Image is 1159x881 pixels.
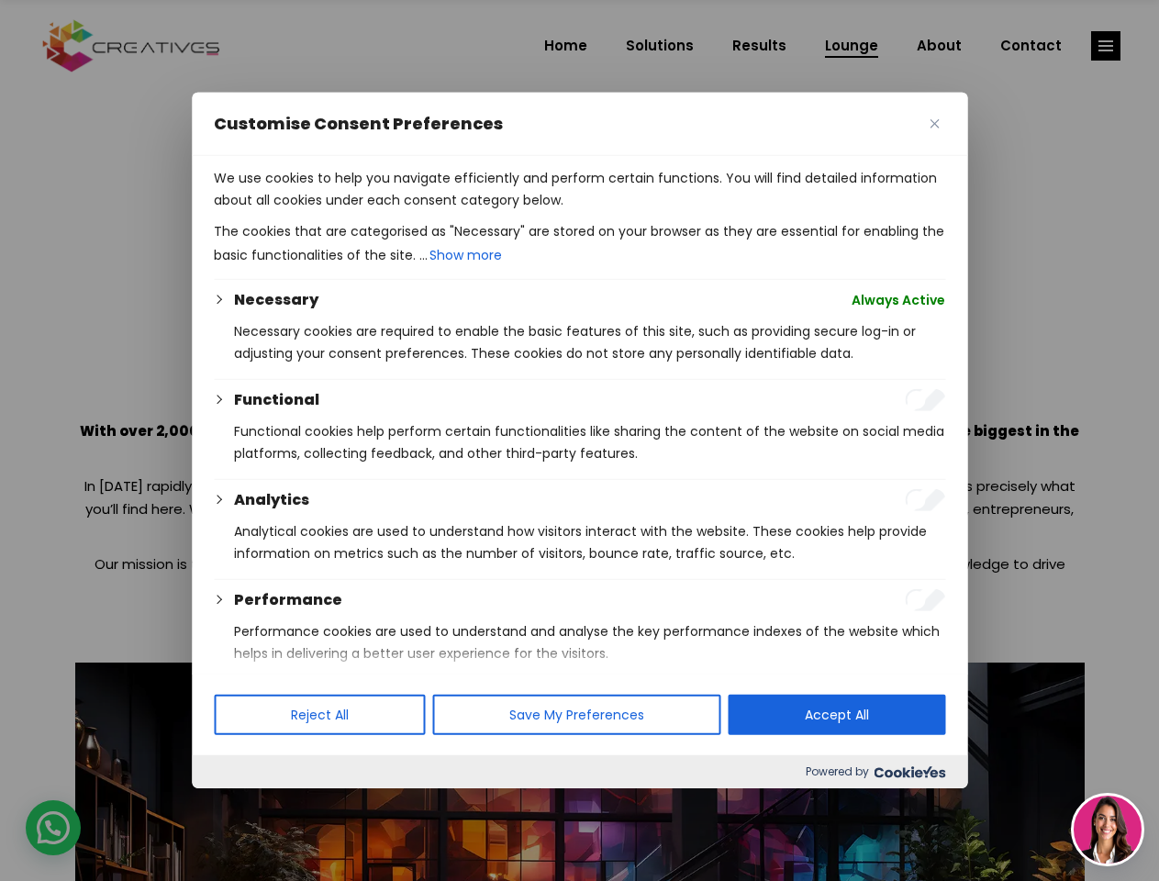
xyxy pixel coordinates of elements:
p: Analytical cookies are used to understand how visitors interact with the website. These cookies h... [234,520,945,564]
div: Powered by [192,755,967,788]
input: Enable Performance [905,589,945,611]
p: Necessary cookies are required to enable the basic features of this site, such as providing secur... [234,320,945,364]
p: The cookies that are categorised as "Necessary" are stored on your browser as they are essential ... [214,220,945,268]
span: Always Active [852,289,945,311]
button: Reject All [214,695,425,735]
button: Functional [234,389,319,411]
button: Analytics [234,489,309,511]
button: Save My Preferences [432,695,720,735]
img: Close [930,119,939,128]
input: Enable Functional [905,389,945,411]
button: Necessary [234,289,318,311]
button: Performance [234,589,342,611]
span: Customise Consent Preferences [214,113,503,135]
button: Accept All [728,695,945,735]
p: Functional cookies help perform certain functionalities like sharing the content of the website o... [234,420,945,464]
img: Cookieyes logo [874,766,945,778]
p: Performance cookies are used to understand and analyse the key performance indexes of the website... [234,620,945,664]
button: Close [923,113,945,135]
img: agent [1074,796,1142,864]
button: Show more [428,242,504,268]
div: Customise Consent Preferences [192,93,967,788]
input: Enable Analytics [905,489,945,511]
p: We use cookies to help you navigate efficiently and perform certain functions. You will find deta... [214,167,945,211]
